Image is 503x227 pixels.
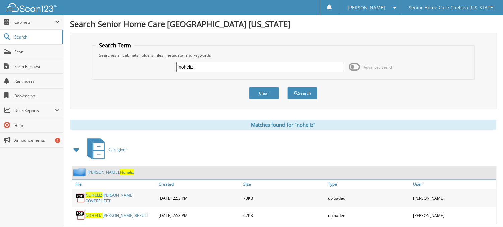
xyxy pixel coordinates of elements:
div: 62KB [242,209,326,222]
div: Matches found for "noheliz" [70,120,496,130]
span: Form Request [14,64,60,69]
a: Size [242,180,326,189]
div: 1 [55,138,60,143]
img: PDF.png [75,193,85,203]
a: File [72,180,157,189]
img: folder2.png [73,168,87,176]
div: [PERSON_NAME] [411,209,496,222]
a: NOHELIZ[PERSON_NAME] RESULT [85,213,149,218]
span: Help [14,123,60,128]
span: Scan [14,49,60,55]
div: 73KB [242,191,326,205]
img: PDF.png [75,210,85,220]
span: Bookmarks [14,93,60,99]
a: Type [326,180,411,189]
span: Advanced Search [364,65,393,70]
h1: Search Senior Home Care [GEOGRAPHIC_DATA] [US_STATE] [70,18,496,29]
legend: Search Term [96,42,134,49]
span: Search [14,34,59,40]
span: NOHELIZ [85,213,102,218]
span: Noheliz [120,169,134,175]
div: [DATE] 2:53 PM [157,191,242,205]
div: uploaded [326,209,411,222]
div: [DATE] 2:53 PM [157,209,242,222]
button: Search [287,87,317,99]
span: Reminders [14,78,60,84]
span: Caregiver [109,147,127,152]
span: [PERSON_NAME] [348,6,385,10]
a: Created [157,180,242,189]
img: scan123-logo-white.svg [7,3,57,12]
span: NOHELIZ [85,192,102,198]
div: [PERSON_NAME] [411,191,496,205]
a: NOHELIZ[PERSON_NAME] COVERSHEET [85,192,155,204]
a: Caregiver [83,136,127,163]
a: User [411,180,496,189]
span: Senior Home Care Chelsea [US_STATE] [408,6,495,10]
span: User Reports [14,108,55,113]
button: Clear [249,87,279,99]
span: Announcements [14,137,60,143]
span: Cabinets [14,19,55,25]
div: Searches all cabinets, folders, files, metadata, and keywords [96,52,471,58]
a: [PERSON_NAME],Noheliz [87,169,134,175]
div: uploaded [326,191,411,205]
